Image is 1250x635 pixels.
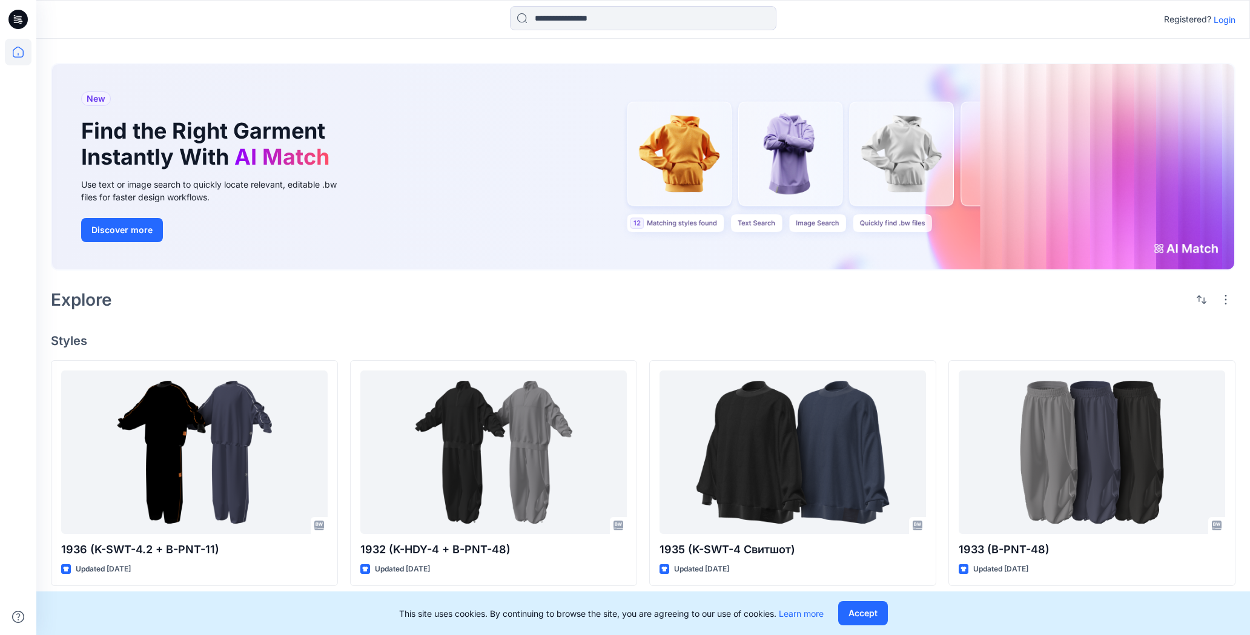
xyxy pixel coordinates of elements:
[399,607,824,620] p: This site uses cookies. By continuing to browse the site, you are agreeing to our use of cookies.
[959,541,1225,558] p: 1933 (B-PNT-48)
[81,218,163,242] button: Discover more
[1164,12,1211,27] p: Registered?
[234,143,329,170] span: AI Match
[973,563,1028,576] p: Updated [DATE]
[51,334,1235,348] h4: Styles
[674,563,729,576] p: Updated [DATE]
[81,178,354,203] div: Use text or image search to quickly locate relevant, editable .bw files for faster design workflows.
[660,370,926,535] a: 1935 (K-SWT-4 Свитшот)
[838,601,888,625] button: Accept
[375,563,430,576] p: Updated [DATE]
[51,290,112,309] h2: Explore
[360,541,627,558] p: 1932 (K-HDY-4 + B-PNT-48)
[87,91,105,106] span: New
[61,370,328,535] a: 1936 (K-SWT-4.2 + B-PNT-11)
[959,370,1225,535] a: 1933 (B-PNT-48)
[61,541,328,558] p: 1936 (K-SWT-4.2 + B-PNT-11)
[81,118,336,170] h1: Find the Right Garment Instantly With
[660,541,926,558] p: 1935 (K-SWT-4 Свитшот)
[76,563,131,576] p: Updated [DATE]
[779,608,824,619] a: Learn more
[360,370,627,535] a: 1932 (K-HDY-4 + B-PNT-48)
[1214,13,1235,26] p: Login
